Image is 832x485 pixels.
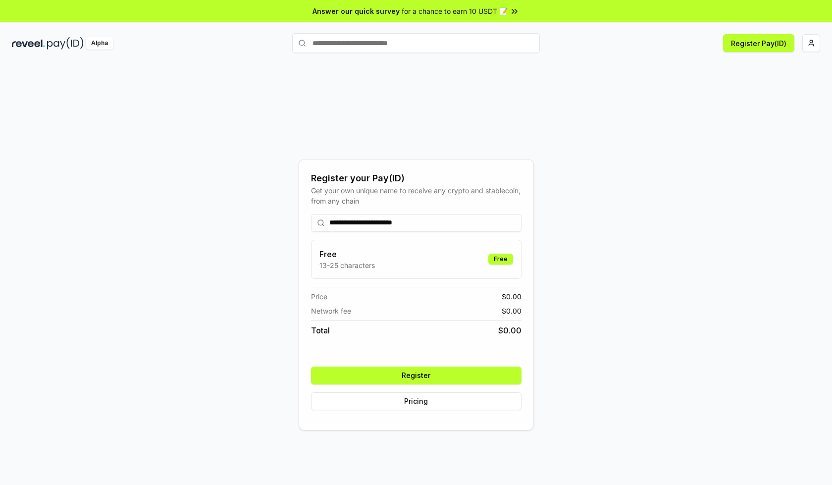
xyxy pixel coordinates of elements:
div: Free [488,254,513,265]
span: $ 0.00 [502,291,521,302]
div: Register your Pay(ID) [311,171,521,185]
img: pay_id [47,37,84,50]
span: $ 0.00 [502,306,521,316]
button: Register [311,367,521,384]
button: Register Pay(ID) [723,34,794,52]
div: Alpha [86,37,113,50]
span: Total [311,324,330,336]
h3: Free [319,248,375,260]
div: Get your own unique name to receive any crypto and stablecoin, from any chain [311,185,521,206]
span: $ 0.00 [498,324,521,336]
span: Answer our quick survey [312,6,400,16]
span: for a chance to earn 10 USDT 📝 [402,6,508,16]
p: 13-25 characters [319,260,375,270]
button: Pricing [311,392,521,410]
img: reveel_dark [12,37,45,50]
span: Network fee [311,306,351,316]
span: Price [311,291,327,302]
